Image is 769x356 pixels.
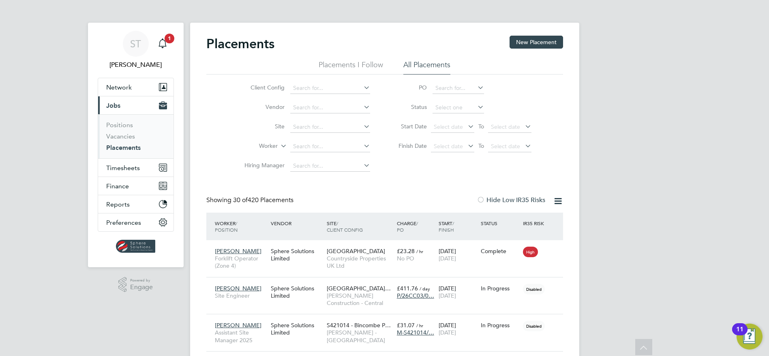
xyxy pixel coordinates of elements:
span: Select date [491,123,520,130]
label: Status [390,103,427,111]
li: All Placements [403,60,450,75]
span: [PERSON_NAME] [215,285,261,292]
span: To [476,121,486,132]
span: To [476,141,486,151]
span: / PO [397,220,418,233]
span: Forklift Operator (Zone 4) [215,255,267,269]
button: Network [98,78,174,96]
span: Preferences [106,219,141,226]
div: Complete [481,247,519,255]
input: Search for... [433,83,484,94]
div: Sphere Solutions Limited [269,243,325,266]
div: Showing [206,196,295,205]
span: [DATE] [439,255,456,262]
div: In Progress [481,322,519,329]
span: / hr [416,248,423,254]
span: P/26CC03/0… [397,292,434,299]
label: Finish Date [390,142,427,149]
a: Vacancies [106,132,135,140]
div: Sphere Solutions Limited [269,318,325,340]
span: 420 Placements [233,196,293,204]
span: Disabled [523,284,545,294]
a: [PERSON_NAME]Assistant Site Manager 2025Sphere Solutions LimitedS421014 - Bincombe P…[PERSON_NAME... [213,317,563,324]
span: [PERSON_NAME] [215,247,261,255]
span: / day [420,286,430,292]
span: [DATE] [439,329,456,336]
span: 30 of [233,196,248,204]
label: Client Config [238,84,285,91]
a: [PERSON_NAME]Forklift Operator (Zone 4)Sphere Solutions Limited[GEOGRAPHIC_DATA]Countryside Prope... [213,243,563,250]
div: [DATE] [437,243,479,266]
div: In Progress [481,285,519,292]
span: / Finish [439,220,454,233]
button: New Placement [510,36,563,49]
a: Go to home page [98,240,174,253]
span: Select date [434,143,463,150]
div: Vendor [269,216,325,230]
div: Start [437,216,479,237]
button: Reports [98,195,174,213]
label: Vendor [238,103,285,111]
input: Search for... [290,102,370,113]
span: M-S421014/… [397,329,434,336]
a: Positions [106,121,133,129]
label: Worker [231,142,278,150]
a: Powered byEngage [118,277,153,292]
div: Status [479,216,521,230]
input: Select one [433,102,484,113]
span: S421014 - Bincombe P… [327,322,391,329]
span: / Position [215,220,238,233]
span: [PERSON_NAME] Construction - Central [327,292,393,307]
label: Site [238,123,285,130]
nav: Main navigation [88,23,184,267]
div: [DATE] [437,318,479,340]
span: [GEOGRAPHIC_DATA]… [327,285,391,292]
span: Network [106,83,132,91]
a: ST[PERSON_NAME] [98,31,174,70]
li: Placements I Follow [319,60,383,75]
span: 1 [165,34,174,43]
span: Jobs [106,102,120,109]
label: Start Date [390,123,427,130]
span: Select date [434,123,463,130]
button: Finance [98,177,174,195]
span: Powered by [130,277,153,284]
div: Site [325,216,395,237]
span: £411.76 [397,285,418,292]
span: Select date [491,143,520,150]
a: [PERSON_NAME]Site EngineerSphere Solutions Limited[GEOGRAPHIC_DATA]…[PERSON_NAME] Construction - ... [213,280,563,287]
span: / hr [416,322,423,328]
span: Reports [106,200,130,208]
button: Open Resource Center, 11 new notifications [737,324,763,350]
span: [DATE] [439,292,456,299]
input: Search for... [290,141,370,152]
span: Engage [130,284,153,291]
div: Charge [395,216,437,237]
img: spheresolutions-logo-retina.png [116,240,155,253]
div: 11 [736,329,743,340]
div: Worker [213,216,269,237]
button: Jobs [98,96,174,114]
input: Search for... [290,160,370,172]
span: £31.07 [397,322,415,329]
span: Assistant Site Manager 2025 [215,329,267,343]
span: Countryside Properties UK Ltd [327,255,393,269]
div: Jobs [98,114,174,158]
label: Hide Low IR35 Risks [477,196,545,204]
a: Placements [106,144,141,151]
input: Search for... [290,83,370,94]
a: 1 [154,31,171,57]
span: High [523,247,538,257]
div: IR35 Risk [521,216,549,230]
span: [GEOGRAPHIC_DATA] [327,247,385,255]
span: [PERSON_NAME] [215,322,261,329]
label: Hiring Manager [238,162,285,169]
input: Search for... [290,122,370,133]
span: Timesheets [106,164,140,172]
span: ST [130,38,141,49]
h2: Placements [206,36,274,52]
span: Disabled [523,321,545,331]
div: [DATE] [437,281,479,303]
span: / Client Config [327,220,363,233]
button: Timesheets [98,159,174,177]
